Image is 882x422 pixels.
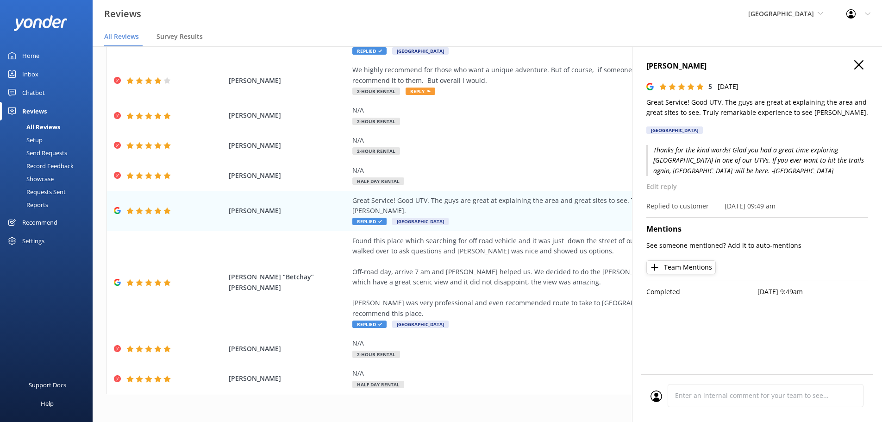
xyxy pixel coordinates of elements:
[352,195,774,216] div: Great Service! Good UTV. The guys are great at explaining the area and great sites to see. Truly ...
[352,338,774,348] div: N/A
[29,376,66,394] div: Support Docs
[646,287,757,297] p: Completed
[646,97,868,118] p: Great Service! Good UTV. The guys are great at explaining the area and great sites to see. Truly ...
[352,47,387,55] span: Replied
[6,146,67,159] div: Send Requests
[6,198,48,211] div: Reports
[229,76,348,86] span: [PERSON_NAME]
[352,105,774,115] div: N/A
[352,351,400,358] span: 2-Hour Rental
[6,185,93,198] a: Requests Sent
[757,287,869,297] p: [DATE] 9:49am
[41,394,54,413] div: Help
[6,159,74,172] div: Record Feedback
[22,102,47,120] div: Reviews
[646,223,868,235] h4: Mentions
[6,185,66,198] div: Requests Sent
[352,147,400,155] span: 2-Hour Rental
[646,145,868,176] p: Thanks for the kind words! Glad you had a great time exploring [GEOGRAPHIC_DATA] in one of our UT...
[6,172,93,185] a: Showcase
[352,236,774,319] div: Found this place which searching for off road vehicle and it was just down the street of our hote...
[6,120,93,133] a: All Reviews
[229,140,348,151] span: [PERSON_NAME]
[229,344,348,354] span: [PERSON_NAME]
[392,218,449,225] span: [GEOGRAPHIC_DATA]
[14,15,67,31] img: yonder-white-logo.png
[392,47,449,55] span: [GEOGRAPHIC_DATA]
[229,272,348,293] span: [PERSON_NAME] “Betchay” [PERSON_NAME]
[156,32,203,41] span: Survey Results
[229,206,348,216] span: [PERSON_NAME]
[708,82,712,91] span: 5
[352,381,404,388] span: Half Day Rental
[651,391,662,402] img: user_profile.svg
[352,165,774,176] div: N/A
[646,240,868,251] p: See someone mentioned? Add it to auto-mentions
[352,218,387,225] span: Replied
[352,118,400,125] span: 2-Hour Rental
[352,321,387,328] span: Replied
[646,260,716,274] button: Team Mentions
[352,135,774,145] div: N/A
[718,82,738,92] p: [DATE]
[6,146,93,159] a: Send Requests
[352,368,774,378] div: N/A
[406,88,435,95] span: Reply
[22,213,57,232] div: Recommend
[646,201,709,211] p: Replied to customer
[725,201,776,211] p: [DATE] 09:49 am
[6,133,43,146] div: Setup
[22,65,38,83] div: Inbox
[229,110,348,120] span: [PERSON_NAME]
[22,232,44,250] div: Settings
[6,159,93,172] a: Record Feedback
[104,6,141,21] h3: Reviews
[6,172,54,185] div: Showcase
[104,32,139,41] span: All Reviews
[392,321,449,328] span: [GEOGRAPHIC_DATA]
[229,373,348,384] span: [PERSON_NAME]
[748,9,814,18] span: [GEOGRAPHIC_DATA]
[352,177,404,185] span: Half Day Rental
[6,133,93,146] a: Setup
[352,88,400,95] span: 2-Hour Rental
[646,126,703,134] div: [GEOGRAPHIC_DATA]
[352,65,774,86] div: We highly recommend for those who want a unique adventure. But of course, if someone gets [MEDICA...
[646,60,868,72] h4: [PERSON_NAME]
[229,170,348,181] span: [PERSON_NAME]
[22,46,39,65] div: Home
[646,182,868,192] p: Edit reply
[854,60,863,70] button: Close
[6,120,60,133] div: All Reviews
[22,83,45,102] div: Chatbot
[6,198,93,211] a: Reports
